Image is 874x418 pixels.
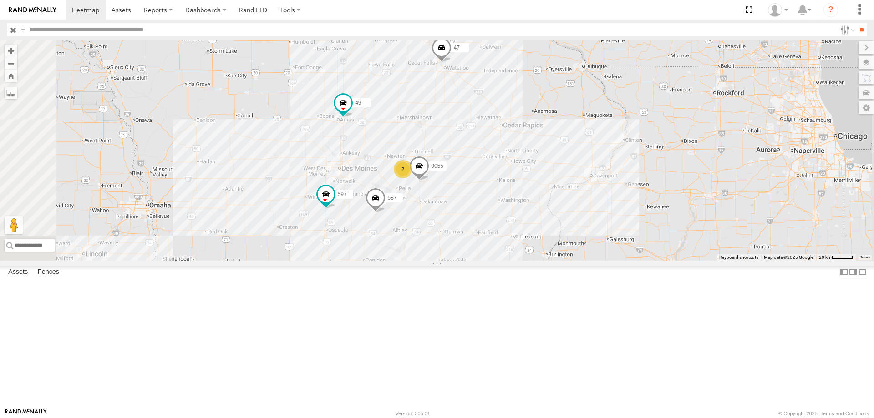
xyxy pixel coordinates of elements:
[823,3,838,17] i: ?
[816,254,856,261] button: Map Scale: 20 km per 43 pixels
[4,266,32,278] label: Assets
[9,7,56,13] img: rand-logo.svg
[765,3,791,17] div: Chase Tanke
[338,191,347,197] span: 597
[5,45,17,57] button: Zoom in
[837,23,856,36] label: Search Filter Options
[849,266,858,279] label: Dock Summary Table to the Right
[778,411,869,416] div: © Copyright 2025 -
[839,266,849,279] label: Dock Summary Table to the Left
[764,255,813,260] span: Map data ©2025 Google
[5,216,23,234] button: Drag Pegman onto the map to open Street View
[396,411,430,416] div: Version: 305.01
[819,255,832,260] span: 20 km
[5,409,47,418] a: Visit our Website
[394,160,412,178] div: 2
[5,57,17,70] button: Zoom out
[719,254,758,261] button: Keyboard shortcuts
[858,266,867,279] label: Hide Summary Table
[821,411,869,416] a: Terms and Conditions
[19,23,26,36] label: Search Query
[5,86,17,99] label: Measure
[859,101,874,114] label: Map Settings
[453,45,459,51] span: 47
[5,70,17,82] button: Zoom Home
[355,100,361,106] span: 49
[860,256,870,259] a: Terms
[33,266,64,278] label: Fences
[387,195,396,201] span: 587
[431,162,443,169] span: 0055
